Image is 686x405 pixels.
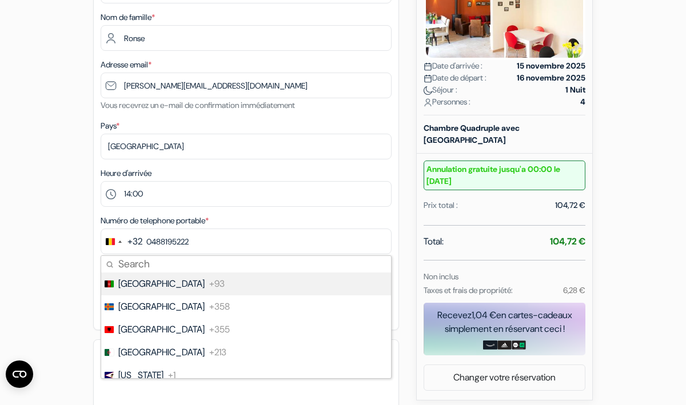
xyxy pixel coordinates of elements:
small: Non inclus [424,271,458,282]
span: [GEOGRAPHIC_DATA] [118,346,205,359]
div: Recevez en cartes-cadeaux simplement en réservant ceci ! [424,308,585,336]
strong: 1 Nuit [565,84,585,96]
small: Annulation gratuite jusqu'a 00:00 le [DATE] [424,161,585,190]
label: Pays [101,120,119,132]
div: Prix total : [424,199,458,211]
span: Date de départ : [424,72,486,84]
span: +213 [209,346,226,359]
img: calendar.svg [424,62,432,71]
strong: 15 novembre 2025 [517,60,585,72]
ul: List of countries [101,272,391,378]
label: Adresse email [101,59,151,71]
img: moon.svg [424,86,432,95]
strong: 104,72 € [550,235,585,247]
button: Ouvrir le widget CMP [6,360,33,388]
span: Personnes : [424,96,470,108]
div: +32 [127,235,142,248]
input: Search [101,256,391,272]
input: 470 12 34 56 [101,228,392,254]
label: Nom de famille [101,11,155,23]
img: user_icon.svg [424,98,432,107]
strong: 16 novembre 2025 [517,72,585,84]
span: Date d'arrivée : [424,60,482,72]
span: +93 [209,277,225,291]
img: uber-uber-eats-card.png [512,340,526,350]
span: 1,04 € [472,309,496,321]
span: [GEOGRAPHIC_DATA] [118,323,205,336]
small: Vous recevrez un e-mail de confirmation immédiatement [101,100,295,110]
input: Entrer le nom de famille [101,25,392,51]
small: Taxes et frais de propriété: [424,285,513,295]
b: Chambre Quadruple avec [GEOGRAPHIC_DATA] [424,123,520,145]
span: [GEOGRAPHIC_DATA] [118,277,205,291]
small: 6,28 € [563,285,585,295]
label: Heure d'arrivée [101,167,151,179]
strong: 4 [580,96,585,108]
a: Changer votre réservation [424,367,585,388]
span: [US_STATE] [118,368,163,382]
input: Entrer adresse e-mail [101,73,392,98]
span: +1 [168,368,176,382]
span: [GEOGRAPHIC_DATA] [118,300,205,314]
label: Numéro de telephone portable [101,215,209,227]
button: Change country, selected Belgium (+32) [101,229,142,254]
span: Total: [424,235,444,248]
img: amazon-card-no-text.png [483,340,497,350]
span: +355 [209,323,230,336]
div: 104,72 € [555,199,585,211]
img: adidas-card.png [497,340,512,350]
img: calendar.svg [424,74,432,83]
span: Séjour : [424,84,457,96]
span: +358 [209,300,230,314]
